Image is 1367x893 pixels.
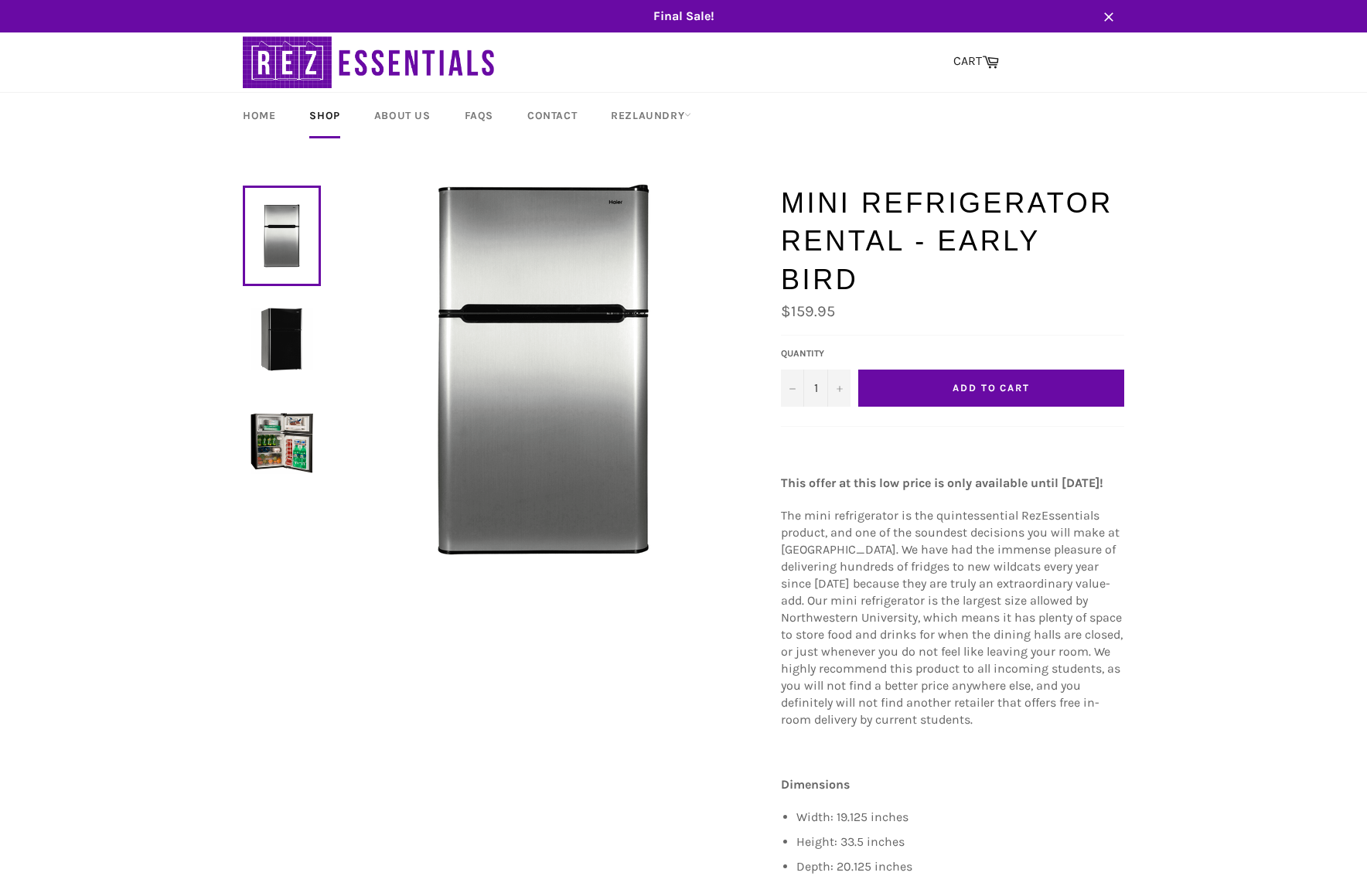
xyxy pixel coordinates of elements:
li: Height: 33.5 inches [796,833,1124,850]
a: RezLaundry [595,93,707,138]
button: Increase quantity [827,370,851,407]
a: About Us [359,93,446,138]
strong: Dimensions [781,777,850,792]
label: Quantity [781,347,851,360]
img: Mini Refrigerator Rental - Early Bird [251,308,313,370]
strong: This offer at this low price is only available until [DATE]! [781,475,1103,490]
span: The mini refrigerator is the quintessential RezEssentials product, and one of the soundest decisi... [781,508,1123,727]
button: Add to Cart [858,370,1124,407]
span: Final Sale! [227,8,1140,25]
li: Width: 19.125 inches [796,809,1124,826]
a: Contact [512,93,592,138]
img: Mini Refrigerator Rental - Early Bird [358,184,729,555]
a: Home [227,93,291,138]
a: FAQs [449,93,509,138]
img: Mini Refrigerator Rental - Early Bird [251,411,313,474]
a: CART [946,46,1007,78]
a: Shop [294,93,355,138]
span: Add to Cart [953,382,1030,394]
span: $159.95 [781,302,835,320]
h1: Mini Refrigerator Rental - Early Bird [781,184,1124,299]
button: Decrease quantity [781,370,804,407]
img: RezEssentials [243,32,498,92]
li: Depth: 20.125 inches [796,858,1124,875]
